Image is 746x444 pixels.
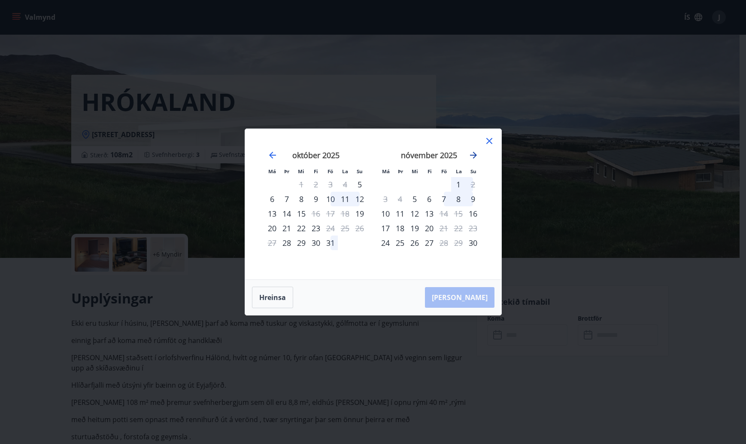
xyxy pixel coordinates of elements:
[437,192,451,206] div: 7
[265,236,279,250] td: Not available. mánudagur, 27. október 2025
[451,206,466,221] td: Not available. laugardagur, 15. nóvember 2025
[309,221,323,236] div: 23
[357,168,363,175] small: Su
[466,236,480,250] div: Aðeins innritun í boði
[279,236,294,250] div: Aðeins innritun í boði
[407,236,422,250] div: 26
[279,221,294,236] td: Choose þriðjudagur, 21. október 2025 as your check-in date. It’s available.
[323,221,338,236] td: Not available. föstudagur, 24. október 2025
[352,177,367,192] td: Choose sunnudagur, 5. október 2025 as your check-in date. It’s available.
[338,192,352,206] td: Choose laugardagur, 11. október 2025 as your check-in date. It’s available.
[352,206,367,221] div: Aðeins innritun í boði
[378,206,393,221] div: 10
[451,177,466,192] div: 1
[437,236,451,250] div: Aðeins útritun í boði
[314,168,318,175] small: Fi
[279,221,294,236] div: 21
[265,206,279,221] td: Choose mánudagur, 13. október 2025 as your check-in date. It’s available.
[309,206,323,221] td: Not available. fimmtudagur, 16. október 2025
[437,221,451,236] div: Aðeins útritun í boði
[378,221,393,236] td: Choose mánudagur, 17. nóvember 2025 as your check-in date. It’s available.
[466,221,480,236] td: Not available. sunnudagur, 23. nóvember 2025
[309,236,323,250] div: 30
[294,236,309,250] td: Choose miðvikudagur, 29. október 2025 as your check-in date. It’s available.
[422,221,437,236] td: Choose fimmtudagur, 20. nóvember 2025 as your check-in date. It’s available.
[422,221,437,236] div: 20
[323,236,338,250] div: 31
[328,168,333,175] small: Fö
[382,168,390,175] small: Má
[407,206,422,221] div: 12
[466,192,480,206] div: 9
[422,236,437,250] td: Choose fimmtudagur, 27. nóvember 2025 as your check-in date. It’s available.
[268,168,276,175] small: Má
[352,192,367,206] td: Choose sunnudagur, 12. október 2025 as your check-in date. It’s available.
[422,206,437,221] td: Choose fimmtudagur, 13. nóvember 2025 as your check-in date. It’s available.
[338,206,352,221] td: Not available. laugardagur, 18. október 2025
[407,192,422,206] td: Choose miðvikudagur, 5. nóvember 2025 as your check-in date. It’s available.
[252,287,293,308] button: Hreinsa
[309,221,323,236] td: Choose fimmtudagur, 23. október 2025 as your check-in date. It’s available.
[309,192,323,206] td: Choose fimmtudagur, 9. október 2025 as your check-in date. It’s available.
[407,221,422,236] div: 19
[279,206,294,221] td: Choose þriðjudagur, 14. október 2025 as your check-in date. It’s available.
[437,206,451,221] td: Not available. föstudagur, 14. nóvember 2025
[412,168,418,175] small: Mi
[342,168,348,175] small: La
[323,221,338,236] div: Aðeins útritun í boði
[352,192,367,206] div: 12
[466,192,480,206] td: Choose sunnudagur, 9. nóvember 2025 as your check-in date. It’s available.
[422,206,437,221] div: 13
[255,139,491,269] div: Calendar
[401,150,457,160] strong: nóvember 2025
[338,192,352,206] div: 11
[265,206,279,221] div: 13
[451,192,466,206] div: 8
[294,221,309,236] td: Choose miðvikudagur, 22. október 2025 as your check-in date. It’s available.
[309,206,323,221] div: Aðeins útritun í boði
[393,221,407,236] td: Choose þriðjudagur, 18. nóvember 2025 as your check-in date. It’s available.
[323,192,338,206] div: 10
[267,150,278,160] div: Move backward to switch to the previous month.
[437,206,451,221] div: Aðeins útritun í boði
[468,150,479,160] div: Move forward to switch to the next month.
[338,177,352,192] td: Not available. laugardagur, 4. október 2025
[407,206,422,221] td: Choose miðvikudagur, 12. nóvember 2025 as your check-in date. It’s available.
[407,192,422,206] div: Aðeins innritun í boði
[279,192,294,206] td: Choose þriðjudagur, 7. október 2025 as your check-in date. It’s available.
[466,236,480,250] td: Choose sunnudagur, 30. nóvember 2025 as your check-in date. It’s available.
[352,206,367,221] td: Choose sunnudagur, 19. október 2025 as your check-in date. It’s available.
[323,192,338,206] td: Choose föstudagur, 10. október 2025 as your check-in date. It’s available.
[451,221,466,236] td: Not available. laugardagur, 22. nóvember 2025
[422,192,437,206] td: Choose fimmtudagur, 6. nóvember 2025 as your check-in date. It’s available.
[437,221,451,236] td: Not available. föstudagur, 21. nóvember 2025
[428,168,432,175] small: Fi
[451,177,466,192] td: Choose laugardagur, 1. nóvember 2025 as your check-in date. It’s available.
[456,168,462,175] small: La
[309,177,323,192] td: Not available. fimmtudagur, 2. október 2025
[265,221,279,236] div: 20
[298,168,304,175] small: Mi
[441,168,447,175] small: Fö
[451,192,466,206] td: Choose laugardagur, 8. nóvember 2025 as your check-in date. It’s available.
[393,206,407,221] td: Choose þriðjudagur, 11. nóvember 2025 as your check-in date. It’s available.
[393,192,407,206] td: Not available. þriðjudagur, 4. nóvember 2025
[422,236,437,250] div: 27
[393,236,407,250] div: 25
[338,221,352,236] td: Not available. laugardagur, 25. október 2025
[378,221,393,236] div: 17
[294,192,309,206] td: Choose miðvikudagur, 8. október 2025 as your check-in date. It’s available.
[265,192,279,206] div: 6
[407,221,422,236] td: Choose miðvikudagur, 19. nóvember 2025 as your check-in date. It’s available.
[466,177,480,192] td: Not available. sunnudagur, 2. nóvember 2025
[294,236,309,250] div: 29
[378,206,393,221] td: Choose mánudagur, 10. nóvember 2025 as your check-in date. It’s available.
[437,236,451,250] td: Not available. föstudagur, 28. nóvember 2025
[352,221,367,236] td: Not available. sunnudagur, 26. október 2025
[393,236,407,250] td: Choose þriðjudagur, 25. nóvember 2025 as your check-in date. It’s available.
[393,206,407,221] div: 11
[323,206,338,221] td: Not available. föstudagur, 17. október 2025
[437,192,451,206] td: Choose föstudagur, 7. nóvember 2025 as your check-in date. It’s available.
[284,168,289,175] small: Þr
[378,192,393,206] td: Not available. mánudagur, 3. nóvember 2025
